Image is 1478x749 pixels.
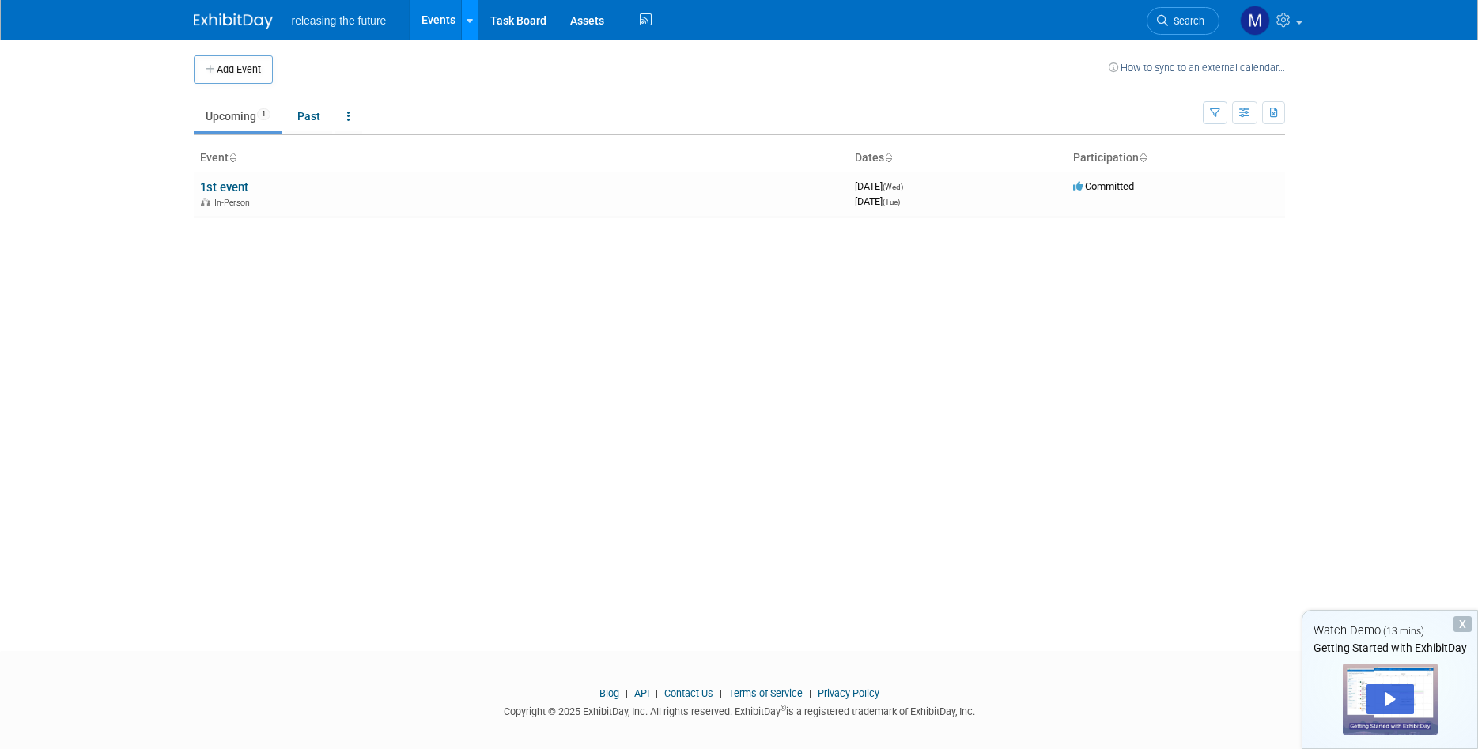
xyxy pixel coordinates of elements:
a: Upcoming1 [194,101,282,131]
a: Sort by Participation Type [1139,151,1147,164]
img: In-Person Event [201,198,210,206]
span: Committed [1073,180,1134,192]
a: Sort by Event Name [229,151,236,164]
span: | [622,687,632,699]
span: 1 [257,108,270,120]
span: [DATE] [855,195,900,207]
a: How to sync to an external calendar... [1109,62,1285,74]
a: Search [1147,7,1219,35]
button: Add Event [194,55,273,84]
div: Dismiss [1453,616,1472,632]
th: Dates [849,145,1067,172]
span: releasing the future [292,14,387,27]
span: Search [1168,15,1204,27]
a: API [634,687,649,699]
a: 1st event [200,180,248,195]
a: Contact Us [664,687,713,699]
div: Getting Started with ExhibitDay [1302,640,1477,656]
a: Blog [599,687,619,699]
a: Terms of Service [728,687,803,699]
span: (Wed) [883,183,903,191]
th: Participation [1067,145,1285,172]
img: ExhibitDay [194,13,273,29]
a: Sort by Start Date [884,151,892,164]
span: - [905,180,908,192]
span: (Tue) [883,198,900,206]
span: In-Person [214,198,255,208]
a: Privacy Policy [818,687,879,699]
th: Event [194,145,849,172]
span: [DATE] [855,180,908,192]
span: | [652,687,662,699]
a: Past [285,101,332,131]
sup: ® [781,704,786,713]
div: Play [1366,684,1414,714]
span: (13 mins) [1383,626,1424,637]
img: Muhammad Shoaib [1240,6,1270,36]
div: Watch Demo [1302,622,1477,639]
span: | [716,687,726,699]
span: | [805,687,815,699]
